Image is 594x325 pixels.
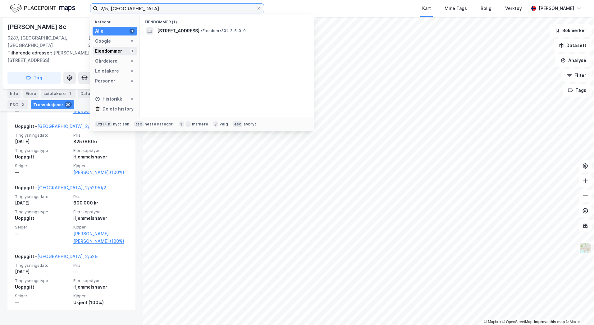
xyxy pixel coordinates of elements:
div: 1 [130,49,135,54]
div: ESG [7,100,28,109]
div: — [15,299,70,306]
div: Alle [95,27,103,35]
div: nytt søk [113,122,130,127]
div: Ukjent (100%) [73,299,128,306]
a: Mapbox [484,320,501,324]
a: OpenStreetMap [502,320,532,324]
div: avbryt [244,122,256,127]
img: logo.f888ab2527a4732fd821a326f86c7f29.svg [10,3,75,14]
div: [DATE] [15,199,70,207]
div: Verktøy [505,5,522,12]
div: Transaksjoner [31,100,74,109]
div: neste kategori [145,122,174,127]
a: [GEOGRAPHIC_DATA], 2/529/0/3 [37,124,106,129]
span: [STREET_ADDRESS] [157,27,199,35]
div: Historikk [95,95,122,103]
span: Tinglysningstype [15,278,70,283]
div: 0287, [GEOGRAPHIC_DATA], [GEOGRAPHIC_DATA] [7,34,88,49]
div: Hjemmelshaver [73,214,128,222]
button: Tags [563,84,592,97]
div: Hjemmelshaver [73,283,128,291]
iframe: Chat Widget [563,295,594,325]
div: [DATE] [15,268,70,276]
div: Kart [422,5,431,12]
span: • [201,28,203,33]
div: — [73,268,128,276]
span: Tinglysningsdato [15,133,70,138]
div: [PERSON_NAME] 8a, Bygdøy [STREET_ADDRESS] [7,49,130,64]
div: Info [7,89,21,98]
div: [GEOGRAPHIC_DATA], 2/529 [88,34,135,49]
div: Gårdeiere [95,57,117,65]
div: 825 000 kr [73,138,128,145]
div: velg [220,122,228,127]
a: Improve this map [534,320,565,324]
span: Tinglysningsdato [15,194,70,199]
div: 0 [130,78,135,83]
div: Eiendommer [95,47,122,55]
div: markere [192,122,208,127]
div: 1 [67,90,73,97]
div: [DATE] [15,138,70,145]
div: Personer [95,77,115,85]
div: 0 [130,39,135,44]
div: 600 000 kr [73,199,128,207]
span: Selger [15,163,70,168]
div: — [15,169,70,176]
span: Tinglysningsdato [15,263,70,268]
div: Ctrl + k [95,121,112,127]
div: Kontrollprogram for chat [563,295,594,325]
div: Delete history [103,105,134,113]
div: Hjemmelshaver [73,153,128,161]
span: Selger [15,224,70,230]
div: Uoppgitt [15,283,70,291]
span: Pris [73,263,128,268]
div: Eiendommer (1) [140,15,314,26]
div: 0 [130,68,135,73]
span: Eierskapstype [73,148,128,153]
div: 2 [20,101,26,108]
div: 1 [130,29,135,34]
div: Uoppgitt [15,153,70,161]
a: [PERSON_NAME] [PERSON_NAME] (100%) [73,230,128,245]
div: [PERSON_NAME] 8c [7,22,68,32]
div: Eiere [23,89,39,98]
a: [GEOGRAPHIC_DATA], 2/529/0/2 [37,185,106,190]
div: tab [134,121,144,127]
div: Uoppgitt - [15,123,106,133]
button: Bokmerker [550,24,592,37]
span: Tinglysningstype [15,209,70,214]
div: 0 [130,97,135,101]
div: esc [233,121,243,127]
div: Kategori [95,20,137,24]
button: Datasett [554,39,592,52]
div: Uoppgitt [15,214,70,222]
span: Tilhørende adresser: [7,50,53,55]
span: Pris [73,133,128,138]
div: 0 [130,59,135,64]
img: Z [579,242,591,254]
div: — [15,230,70,238]
div: Leietakere [41,89,75,98]
span: Kjøper [73,224,128,230]
span: Tinglysningstype [15,148,70,153]
span: Kjøper [73,293,128,299]
div: [PERSON_NAME] [539,5,574,12]
div: 20 [65,101,72,108]
span: Pris [73,194,128,199]
button: Tag [7,72,61,84]
span: Eierskapstype [73,209,128,214]
div: Uoppgitt - [15,253,98,263]
div: Google [95,37,111,45]
div: Datasett [78,89,101,98]
div: Mine Tags [445,5,467,12]
span: Eierskapstype [73,278,128,283]
a: [PERSON_NAME] (100%) [73,169,128,176]
div: Leietakere [95,67,119,75]
span: Selger [15,293,70,299]
div: Bolig [481,5,491,12]
span: Kjøper [73,163,128,168]
button: Filter [562,69,592,82]
button: Analyse [555,54,592,67]
a: [GEOGRAPHIC_DATA], 2/529 [37,254,98,259]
